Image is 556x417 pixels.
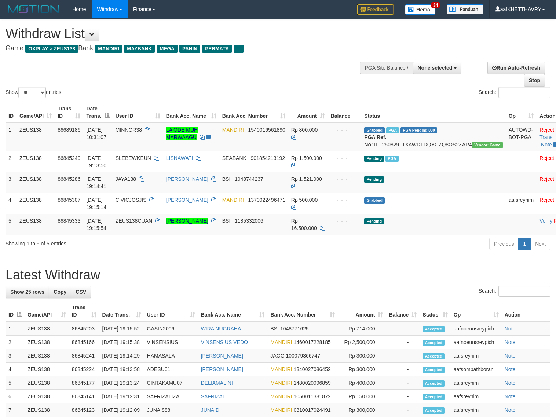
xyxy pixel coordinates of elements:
[6,102,17,123] th: ID
[6,87,61,98] label: Show entries
[505,407,516,413] a: Note
[235,176,263,182] span: Copy 1048744237 to clipboard
[479,87,550,98] label: Search:
[386,349,420,363] td: -
[201,353,243,359] a: [PERSON_NAME]
[235,218,263,224] span: Copy 1185332006 to clipboard
[248,197,285,203] span: Copy 1370022496471 to clipboard
[386,322,420,336] td: -
[99,349,144,363] td: [DATE] 19:14:29
[338,403,386,417] td: Rp 300,000
[25,322,69,336] td: ZEUS138
[144,376,198,390] td: CINTAKAMU07
[69,363,99,376] td: 86845224
[69,322,99,336] td: 86845203
[386,301,420,322] th: Balance: activate to sort column ascending
[166,155,193,161] a: LISNAWATI
[270,366,292,372] span: MANDIRI
[17,151,55,172] td: ZEUS138
[451,390,502,403] td: aafsreynim
[58,197,80,203] span: 86845307
[6,403,25,417] td: 7
[83,102,112,123] th: Date Trans.: activate to sort column descending
[418,65,453,71] span: None selected
[291,218,317,231] span: Rp 16.500.000
[487,62,545,74] a: Run Auto-Refresh
[201,380,233,386] a: DELIAMALINI
[331,126,359,133] div: - - -
[144,363,198,376] td: ADESU01
[99,301,144,322] th: Date Trans.: activate to sort column ascending
[54,289,66,295] span: Copy
[144,403,198,417] td: JUNAI888
[17,102,55,123] th: Game/API: activate to sort column ascending
[423,367,445,373] span: Accepted
[286,353,320,359] span: Copy 100079366747 to clipboard
[69,336,99,349] td: 86845166
[505,394,516,399] a: Note
[451,336,502,349] td: aafnoeunsreypich
[166,218,208,224] a: [PERSON_NAME]
[447,4,483,14] img: panduan.png
[25,376,69,390] td: ZEUS138
[6,151,17,172] td: 2
[451,376,502,390] td: aafsreynim
[6,123,17,151] td: 1
[270,394,292,399] span: MANDIRI
[163,102,219,123] th: Bank Acc. Name: activate to sort column ascending
[338,376,386,390] td: Rp 400,000
[6,193,17,214] td: 4
[55,102,83,123] th: Trans ID: activate to sort column ascending
[201,407,221,413] a: JUNAIDI
[69,390,99,403] td: 86845141
[6,322,25,336] td: 1
[386,363,420,376] td: -
[69,349,99,363] td: 86845241
[99,390,144,403] td: [DATE] 19:12:31
[17,123,55,151] td: ZEUS138
[505,353,516,359] a: Note
[539,127,554,133] a: Reject
[25,363,69,376] td: ZEUS138
[144,390,198,403] td: SAFRIZALIZAL
[498,286,550,297] input: Search:
[71,286,91,298] a: CSV
[25,336,69,349] td: ZEUS138
[219,102,288,123] th: Bank Acc. Number: activate to sort column ascending
[294,339,331,345] span: Copy 1460017228185 to clipboard
[86,218,106,231] span: [DATE] 19:15:54
[386,390,420,403] td: -
[364,176,384,183] span: Pending
[6,268,550,282] h1: Latest Withdraw
[270,353,284,359] span: JAGO
[431,2,440,8] span: 34
[291,155,322,161] span: Rp 1.500.000
[423,407,445,414] span: Accepted
[338,301,386,322] th: Amount: activate to sort column ascending
[451,363,502,376] td: aafsombathboran
[294,366,331,372] span: Copy 1340027086452 to clipboard
[405,4,436,15] img: Button%20Memo.svg
[498,87,550,98] input: Search:
[222,218,231,224] span: BSI
[116,218,152,224] span: ZEUS138CUAN
[6,363,25,376] td: 4
[116,176,136,182] span: JAYA138
[166,176,208,182] a: [PERSON_NAME]
[423,353,445,359] span: Accepted
[157,45,178,53] span: MEGA
[280,326,309,332] span: Copy 1048771625 to clipboard
[113,102,163,123] th: User ID: activate to sort column ascending
[386,336,420,349] td: -
[69,301,99,322] th: Trans ID: activate to sort column ascending
[17,193,55,214] td: ZEUS138
[291,176,322,182] span: Rp 1.521.000
[518,238,531,250] a: 1
[364,134,386,147] b: PGA Ref. No:
[506,102,537,123] th: Op: activate to sort column ascending
[234,45,244,53] span: ...
[95,45,122,53] span: MANDIRI
[539,197,554,203] a: Reject
[291,127,318,133] span: Rp 800.000
[267,301,338,322] th: Bank Acc. Number: activate to sort column ascending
